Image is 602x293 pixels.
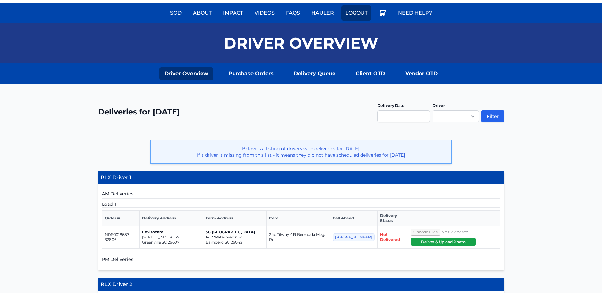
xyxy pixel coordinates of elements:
span: Not Delivered [380,232,400,242]
h5: PM Deliveries [102,256,500,264]
a: Purchase Orders [223,67,279,80]
a: Sod [166,5,185,21]
a: Driver Overview [159,67,213,80]
a: Logout [341,5,371,21]
h4: RLX Driver 1 [98,171,504,184]
p: Envirocare [142,230,200,235]
a: About [189,5,215,21]
th: Call Ahead [330,211,378,226]
p: Bamberg SC 29042 [206,240,264,245]
label: Delivery Date [377,103,405,108]
button: Deliver & Upload Photo [411,238,476,246]
p: NDS0018687-32806 [105,232,137,242]
h5: AM Deliveries [102,191,500,199]
label: Driver [433,103,445,108]
a: FAQs [282,5,304,21]
th: Item [267,211,330,226]
p: Below is a listing of drivers with deliveries for [DATE]. If a driver is missing from this list -... [156,146,446,158]
a: Need Help? [394,5,436,21]
a: Impact [219,5,247,21]
h5: Load 1 [102,201,500,208]
a: Hauler [308,5,338,21]
td: 24x Tifway 419 Bermuda Mega Roll [267,226,330,249]
a: Vendor OTD [400,67,443,80]
p: Greenville SC 29607 [142,240,200,245]
p: SC [GEOGRAPHIC_DATA] [206,230,264,235]
p: [STREET_ADDRESS] [142,235,200,240]
h1: Driver Overview [224,36,378,51]
th: Delivery Status [378,211,408,226]
a: Client OTD [351,67,390,80]
h4: RLX Driver 2 [98,278,504,291]
th: Delivery Address [140,211,203,226]
a: Delivery Queue [289,67,341,80]
h2: Deliveries for [DATE] [98,107,180,117]
th: Order # [102,211,140,226]
p: 1412 Watermelon rd [206,235,264,240]
span: [PHONE_NUMBER] [333,233,375,241]
th: Farm Address [203,211,267,226]
a: Videos [251,5,278,21]
button: Filter [481,110,504,122]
